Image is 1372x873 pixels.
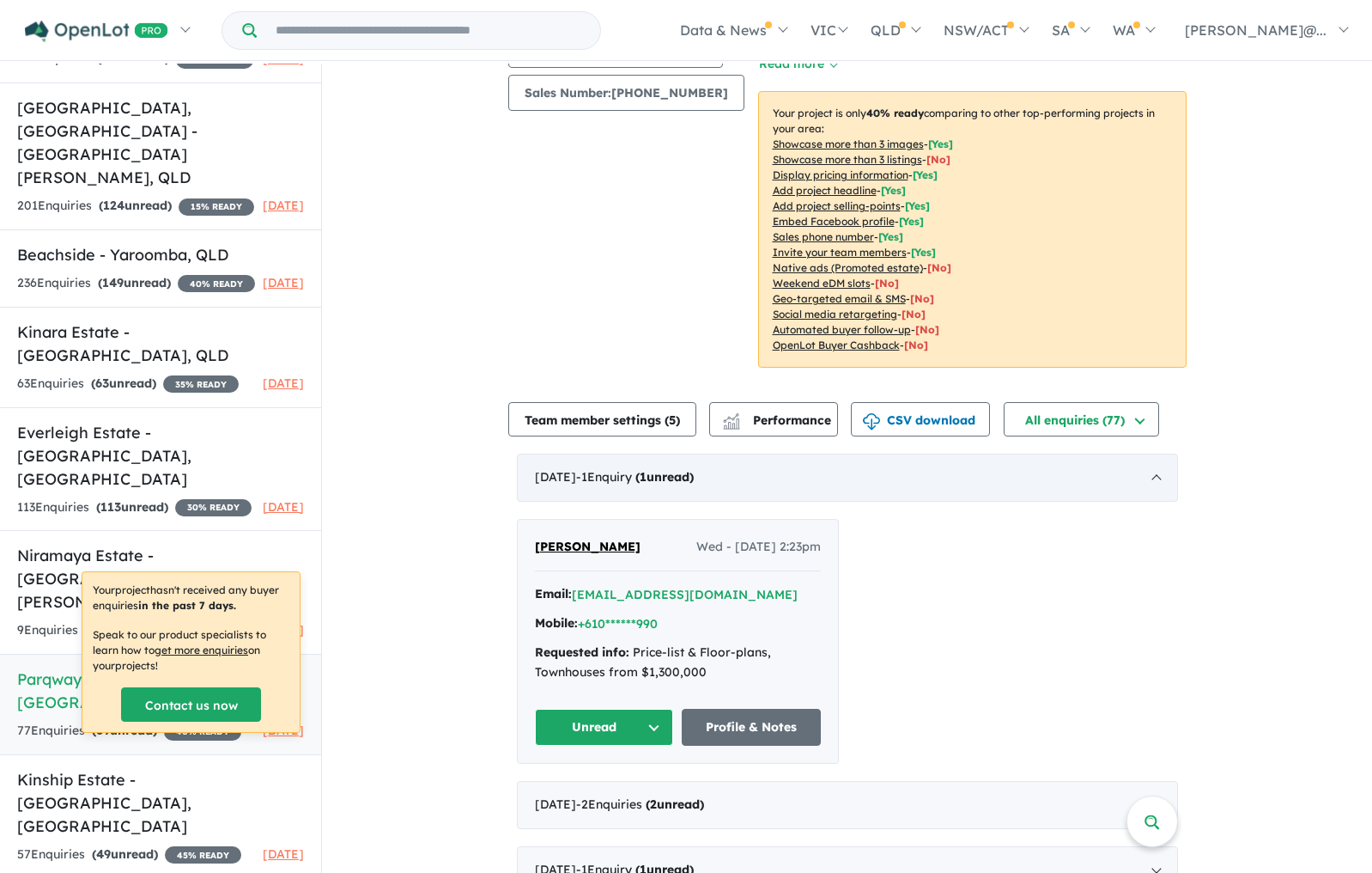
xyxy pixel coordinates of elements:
[646,797,704,812] strong: ( unread)
[773,308,897,321] u: Social media retargeting
[640,469,647,485] span: 1
[17,273,255,294] div: 236 Enquir ies
[17,321,304,367] h5: Kinara Estate - [GEOGRAPHIC_DATA] , QLD
[535,539,640,554] span: [PERSON_NAME]
[103,198,124,213] span: 124
[93,583,289,614] p: Your project hasn't received any buyer enquiries
[92,846,158,862] strong: ( unread)
[723,418,740,430] img: bar-chart.svg
[535,615,578,631] strong: Mobile:
[572,586,798,604] button: [EMAIL_ADDRESS][DOMAIN_NAME]
[91,375,156,391] strong: ( unread)
[178,275,255,292] span: 40 % READY
[17,845,241,865] div: 57 Enquir ies
[773,215,895,228] u: Embed Facebook profile
[902,308,926,321] span: [No]
[517,454,1178,502] div: [DATE]
[25,21,168,42] img: Openlot PRO Logo White
[263,846,304,862] span: [DATE]
[913,168,938,181] span: [ Yes ]
[17,243,304,266] h5: Beachside - Yaroomba , QLD
[910,292,934,305] span: [No]
[875,277,899,290] span: [No]
[17,721,241,742] div: 77 Enquir ies
[535,586,572,601] strong: Email:
[1004,402,1159,436] button: All enquiries (77)
[263,375,304,391] span: [DATE]
[773,230,874,243] u: Sales phone number
[881,184,906,197] span: [ Yes ]
[915,323,939,336] span: [No]
[899,215,924,228] span: [ Yes ]
[165,846,241,864] span: 45 % READY
[517,781,1178,829] div: [DATE]
[576,797,704,812] span: - 2 Enquir ies
[863,413,880,430] img: download icon
[17,374,239,394] div: 63 Enquir ies
[17,620,227,641] div: 9 Enquir ies
[723,413,738,423] img: line-chart.svg
[773,153,922,166] u: Showcase more than 3 listings
[508,75,744,111] button: Sales Number:[PHONE_NUMBER]
[95,375,109,391] span: 63
[709,402,838,436] button: Performance
[773,137,924,150] u: Showcase more than 3 images
[535,537,640,558] a: [PERSON_NAME]
[508,402,696,436] button: Team member settings (5)
[773,323,911,336] u: Automated buyer follow-up
[535,709,674,746] button: Unread
[773,246,907,259] u: Invite your team members
[17,498,252,518] div: 113 Enquir ies
[773,277,871,290] u: Weekend eDM slots
[773,292,906,305] u: Geo-targeted email & SMS
[98,275,171,290] strong: ( unread)
[928,137,953,150] span: [ Yes ]
[17,544,304,614] h5: Niramaya Estate - [GEOGRAPHIC_DATA][PERSON_NAME] , QLD
[866,107,924,119] b: 40 % ready
[878,230,903,243] span: [ Yes ]
[96,846,111,862] span: 49
[773,168,908,181] u: Display pricing information
[773,184,877,197] u: Add project headline
[927,261,951,274] span: [No]
[682,709,821,746] a: Profile & Notes
[179,198,254,216] span: 15 % READY
[904,339,928,351] span: [No]
[1185,21,1326,39] span: [PERSON_NAME]@...
[725,412,831,428] span: Performance
[17,668,304,714] h5: Parqway Townhomes - [GEOGRAPHIC_DATA] , QLD
[17,768,304,838] h5: Kinship Estate - [GEOGRAPHIC_DATA] , [GEOGRAPHIC_DATA]
[773,339,900,351] u: OpenLot Buyer Cashback
[635,469,694,485] strong: ( unread)
[260,12,597,49] input: Try estate name, suburb, builder or developer
[175,499,252,516] span: 30 % READY
[773,199,901,212] u: Add project selling-points
[263,198,304,213] span: [DATE]
[96,499,168,515] strong: ( unread)
[911,246,936,259] span: [ Yes ]
[121,687,261,722] a: Contact us now
[576,469,694,485] span: - 1 Enquir y
[773,261,923,274] u: Native ads (Promoted estate)
[155,644,248,656] u: get more enquiries
[17,421,304,491] h5: Everleigh Estate - [GEOGRAPHIC_DATA] , [GEOGRAPHIC_DATA]
[535,643,821,684] div: Price-list & Floor-plans, Townhouses from $1,300,000
[17,196,254,217] div: 201 Enquir ies
[102,275,124,290] span: 149
[851,402,990,436] button: CSV download
[535,644,629,660] strong: Requested info:
[263,275,304,290] span: [DATE]
[696,537,821,558] span: Wed - [DATE] 2:23pm
[138,599,236,612] b: in the past 7 days.
[17,96,304,189] h5: [GEOGRAPHIC_DATA], [GEOGRAPHIC_DATA] - [GEOGRAPHIC_DATA][PERSON_NAME] , QLD
[163,375,239,393] span: 35 % READY
[905,199,930,212] span: [ Yes ]
[263,499,304,515] span: [DATE]
[758,91,1187,368] p: Your project is only comparing to other top-performing projects in your area: - - - - - - - - - -...
[669,412,676,428] span: 5
[926,153,950,166] span: [ No ]
[650,797,657,812] span: 2
[93,627,289,674] p: Speak to our product specialists to learn how to on your projects !
[100,499,121,515] span: 113
[758,54,839,74] button: Read more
